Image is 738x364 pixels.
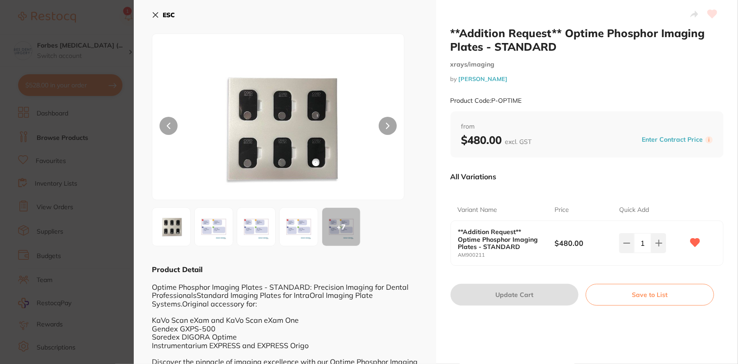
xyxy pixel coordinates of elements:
[163,11,175,19] b: ESC
[451,26,724,53] h2: **Addition Request** Optime Phosphor Imaging Plates - STANDARD
[451,284,579,306] button: Update Cart
[555,238,612,248] b: $480.00
[240,211,273,243] img: MjA5Qi5qcGc
[705,136,713,144] label: i
[202,57,353,200] img: SU1FLmpwZw
[152,7,175,23] button: ESC
[197,211,230,243] img: MjA5LmpwZw
[586,284,714,306] button: Save to List
[322,208,360,246] div: + 7
[555,206,569,215] p: Price
[282,211,315,243] img: MjEwLmpwZw
[461,133,532,147] b: $480.00
[505,138,532,146] span: excl. GST
[619,206,649,215] p: Quick Add
[458,228,545,250] b: **Addition Request** Optime Phosphor Imaging Plates - STANDARD
[458,206,498,215] p: Variant Name
[322,207,361,246] button: +7
[451,76,724,82] small: by
[451,97,522,105] small: Product Code: P-OPTIME
[458,252,555,258] small: AM900211
[152,265,202,274] b: Product Detail
[461,122,713,131] span: from
[459,75,508,82] a: [PERSON_NAME]
[155,211,188,243] img: SU1FLmpwZw
[451,172,497,181] p: All Variations
[451,61,724,68] small: xrays/imaging
[639,135,705,144] button: Enter Contract Price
